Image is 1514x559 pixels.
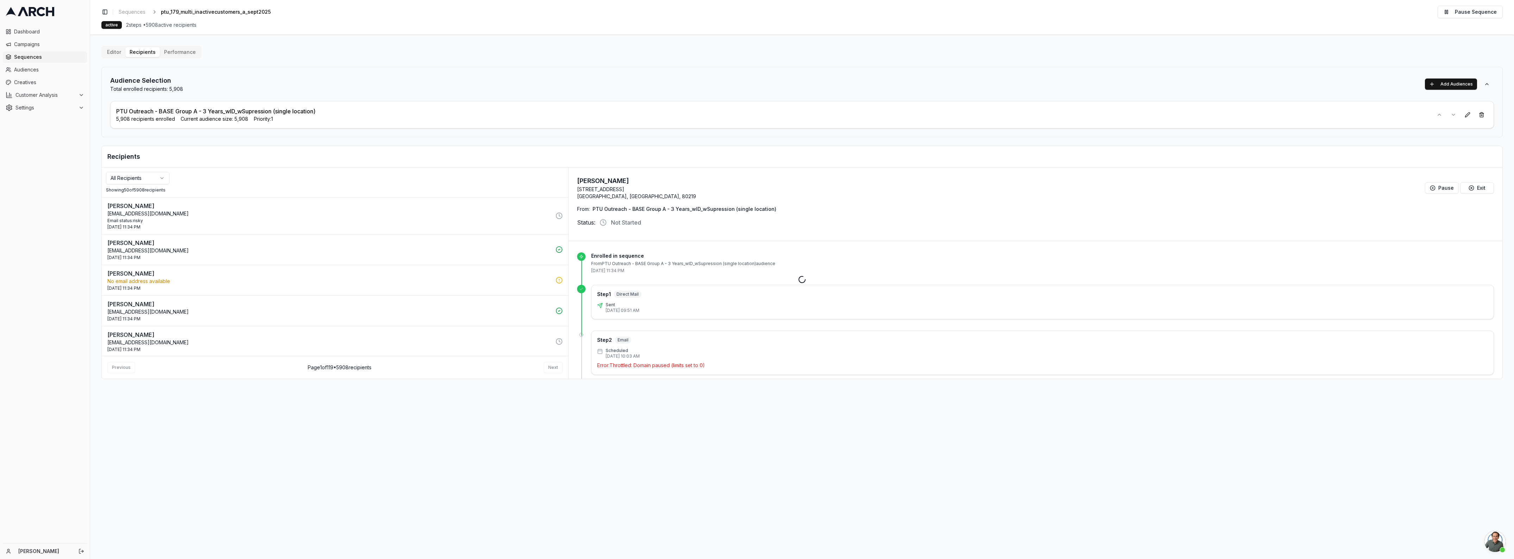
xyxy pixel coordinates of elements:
p: From PTU Outreach - BASE Group A - 3 Years_wID_wSupression (single location) audience [591,261,1494,266]
p: Error: Throttled: Domain paused (limits set to 0) [597,362,1488,369]
p: Scheduled [606,348,640,353]
div: Open chat [1484,531,1506,552]
span: Customer Analysis [15,92,76,99]
p: Sent [606,302,639,308]
a: [PERSON_NAME] [18,548,71,555]
span: Creatives [14,79,84,86]
button: Settings [3,102,87,113]
span: Sequences [14,54,84,61]
a: Campaigns [3,39,87,50]
p: Step 1 [597,291,611,298]
span: Campaigns [14,41,84,48]
span: Audiences [14,66,84,73]
a: Audiences [3,64,87,75]
span: Email [615,337,631,344]
span: Settings [15,104,76,111]
p: Step 2 [597,337,612,344]
a: Creatives [3,77,87,88]
span: Dashboard [14,28,84,35]
p: [DATE] 10:03 AM [606,353,640,359]
p: Enrolled in sequence [591,252,1494,259]
button: Log out [76,546,86,556]
p: [DATE] 09:51 AM [606,308,639,313]
button: Customer Analysis [3,89,87,101]
a: Dashboard [3,26,87,37]
span: Direct Mail [614,291,642,298]
a: Sequences [3,51,87,63]
p: [DATE] 11:34 PM [591,268,1494,274]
